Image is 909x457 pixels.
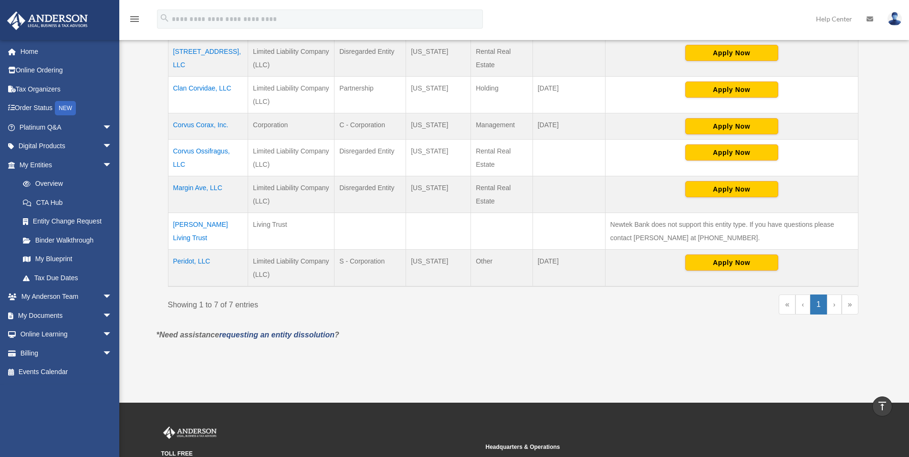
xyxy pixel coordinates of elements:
[4,11,91,30] img: Anderson Advisors Platinum Portal
[471,113,533,140] td: Management
[334,176,406,213] td: Disregarded Entity
[685,45,778,61] button: Apply Now
[7,61,126,80] a: Online Ordering
[248,77,334,113] td: Limited Liability Company (LLC)
[13,268,122,287] a: Tax Due Dates
[103,287,122,307] span: arrow_drop_down
[7,137,126,156] a: Digital Productsarrow_drop_down
[159,13,170,23] i: search
[248,250,334,287] td: Limited Liability Company (LLC)
[406,140,471,176] td: [US_STATE]
[877,400,888,412] i: vertical_align_top
[168,250,248,287] td: Peridot, LLC
[103,306,122,325] span: arrow_drop_down
[471,40,533,77] td: Rental Real Estate
[219,331,334,339] a: requesting an entity dissolution
[7,287,126,306] a: My Anderson Teamarrow_drop_down
[103,137,122,156] span: arrow_drop_down
[168,113,248,140] td: Corvus Corax, Inc.
[406,77,471,113] td: [US_STATE]
[7,99,126,118] a: Order StatusNEW
[168,213,248,250] td: [PERSON_NAME] Living Trust
[103,118,122,137] span: arrow_drop_down
[103,155,122,175] span: arrow_drop_down
[406,113,471,140] td: [US_STATE]
[13,212,122,231] a: Entity Change Request
[7,118,126,137] a: Platinum Q&Aarrow_drop_down
[248,140,334,176] td: Limited Liability Company (LLC)
[129,13,140,25] i: menu
[13,174,117,193] a: Overview
[779,295,795,315] a: First
[248,213,334,250] td: Living Trust
[406,40,471,77] td: [US_STATE]
[7,325,126,344] a: Online Learningarrow_drop_down
[685,118,778,134] button: Apply Now
[7,80,126,99] a: Tax Organizers
[168,77,248,113] td: Clan Corvidae, LLC
[872,396,892,416] a: vertical_align_top
[471,140,533,176] td: Rental Real Estate
[685,181,778,197] button: Apply Now
[334,77,406,113] td: Partnership
[888,12,902,26] img: User Pic
[533,77,605,113] td: [DATE]
[471,176,533,213] td: Rental Real Estate
[334,113,406,140] td: C - Corporation
[168,176,248,213] td: Margin Ave, LLC
[406,176,471,213] td: [US_STATE]
[103,344,122,363] span: arrow_drop_down
[103,325,122,345] span: arrow_drop_down
[334,40,406,77] td: Disregarded Entity
[7,306,126,325] a: My Documentsarrow_drop_down
[168,40,248,77] td: [STREET_ADDRESS], LLC
[685,81,778,98] button: Apply Now
[827,295,842,315] a: Next
[533,113,605,140] td: [DATE]
[168,295,506,312] div: Showing 1 to 7 of 7 entries
[157,331,339,339] em: *Need assistance ?
[795,295,810,315] a: Previous
[248,40,334,77] td: Limited Liability Company (LLC)
[685,254,778,271] button: Apply Now
[13,250,122,269] a: My Blueprint
[13,231,122,250] a: Binder Walkthrough
[55,101,76,115] div: NEW
[486,442,804,452] small: Headquarters & Operations
[7,42,126,61] a: Home
[471,77,533,113] td: Holding
[605,213,858,250] td: Newtek Bank does not support this entity type. If you have questions please contact [PERSON_NAME]...
[406,250,471,287] td: [US_STATE]
[533,250,605,287] td: [DATE]
[842,295,858,315] a: Last
[334,140,406,176] td: Disregarded Entity
[248,176,334,213] td: Limited Liability Company (LLC)
[7,155,122,174] a: My Entitiesarrow_drop_down
[7,344,126,363] a: Billingarrow_drop_down
[168,140,248,176] td: Corvus Ossifragus, LLC
[685,144,778,161] button: Apply Now
[471,250,533,287] td: Other
[13,193,122,212] a: CTA Hub
[7,363,126,382] a: Events Calendar
[129,17,140,25] a: menu
[248,113,334,140] td: Corporation
[334,250,406,287] td: S - Corporation
[161,427,219,439] img: Anderson Advisors Platinum Portal
[810,295,827,315] a: 1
